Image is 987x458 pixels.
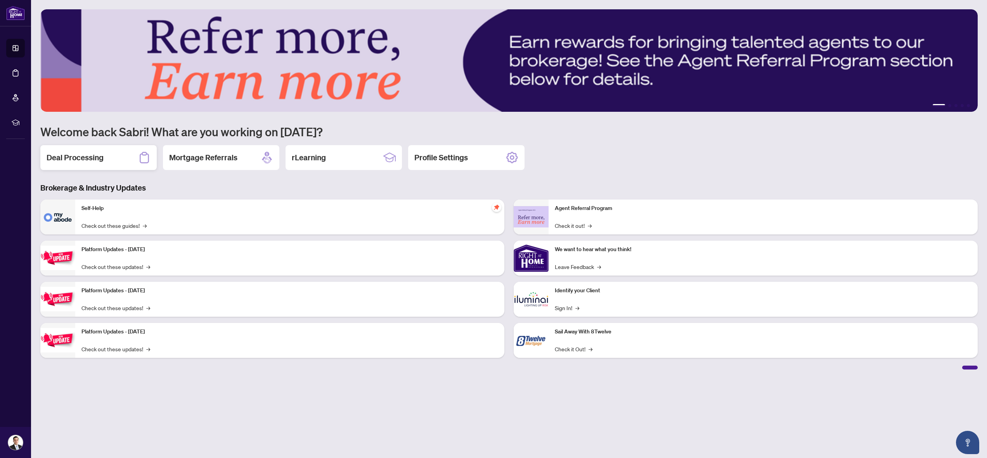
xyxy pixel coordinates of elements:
[81,245,498,254] p: Platform Updates - [DATE]
[146,304,150,312] span: →
[575,304,579,312] span: →
[555,345,592,353] a: Check it Out!→
[81,304,150,312] a: Check out these updates!→
[81,286,498,295] p: Platform Updates - [DATE]
[555,245,971,254] p: We want to hear what you think!
[597,262,601,271] span: →
[555,221,592,230] a: Check it out!→
[514,323,549,358] img: Sail Away With 8Twelve
[555,304,579,312] a: Sign In!→
[146,345,150,353] span: →
[555,328,971,336] p: Sail Away With 8Twelve
[81,204,498,213] p: Self-Help
[81,221,147,230] a: Check out these guides!→
[40,9,978,112] img: Slide 0
[514,282,549,317] img: Identify your Client
[514,241,549,276] img: We want to hear what you think!
[143,221,147,230] span: →
[146,262,150,271] span: →
[967,104,970,107] button: 5
[6,6,25,20] img: logo
[555,286,971,295] p: Identify your Client
[588,221,592,230] span: →
[40,124,978,139] h1: Welcome back Sabri! What are you working on [DATE]?
[40,328,75,352] img: Platform Updates - June 23, 2025
[961,104,964,107] button: 4
[292,152,326,163] h2: rLearning
[414,152,468,163] h2: Profile Settings
[40,182,978,193] h3: Brokerage & Industry Updates
[555,262,601,271] a: Leave Feedback→
[8,435,23,450] img: Profile Icon
[555,204,971,213] p: Agent Referral Program
[514,206,549,227] img: Agent Referral Program
[948,104,951,107] button: 2
[81,345,150,353] a: Check out these updates!→
[933,104,945,107] button: 1
[40,200,75,234] img: Self-Help
[81,328,498,336] p: Platform Updates - [DATE]
[589,345,592,353] span: →
[954,104,958,107] button: 3
[40,287,75,311] img: Platform Updates - July 8, 2025
[956,431,979,454] button: Open asap
[40,246,75,270] img: Platform Updates - July 21, 2025
[492,203,501,212] span: pushpin
[81,262,150,271] a: Check out these updates!→
[169,152,237,163] h2: Mortgage Referrals
[47,152,104,163] h2: Deal Processing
